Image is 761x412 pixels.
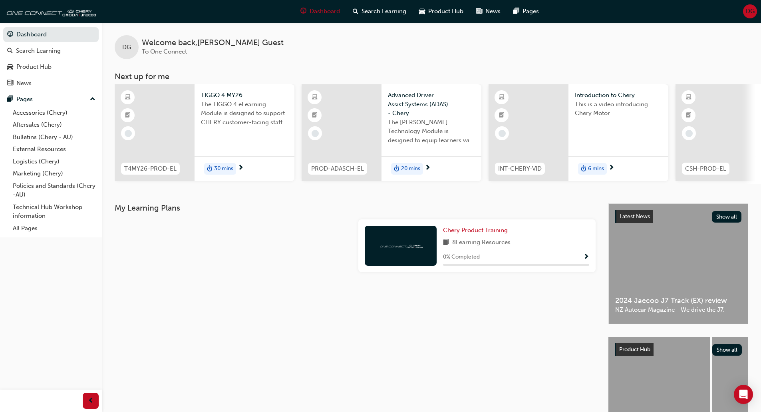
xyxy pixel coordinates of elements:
span: PROD-ADASCH-EL [311,164,364,173]
a: guage-iconDashboard [294,3,346,20]
button: Pages [3,92,99,107]
img: oneconnect [379,242,423,249]
span: Welcome back , [PERSON_NAME] Guest [142,38,284,48]
a: External Resources [10,143,99,155]
span: learningRecordVerb_NONE-icon [499,130,506,137]
span: 0 % Completed [443,253,480,262]
button: Show all [712,211,742,223]
span: The TIGGO 4 eLearning Module is designed to support CHERY customer-facing staff with the product ... [201,100,288,127]
h3: My Learning Plans [115,203,596,213]
a: Technical Hub Workshop information [10,201,99,222]
div: Product Hub [16,62,52,72]
span: guage-icon [7,31,13,38]
span: News [485,7,501,16]
a: Dashboard [3,27,99,42]
span: Product Hub [619,346,650,353]
a: Chery Product Training [443,226,511,235]
span: T4MY26-PROD-EL [124,164,177,173]
span: pages-icon [7,96,13,103]
span: 30 mins [214,164,233,173]
a: Product HubShow all [615,343,742,356]
span: pages-icon [513,6,519,16]
a: Marketing (Chery) [10,167,99,180]
span: booktick-icon [686,110,691,121]
span: duration-icon [581,164,586,174]
button: DG [743,4,757,18]
a: pages-iconPages [507,3,545,20]
a: Accessories (Chery) [10,107,99,119]
span: news-icon [7,80,13,87]
a: INT-CHERY-VIDIntroduction to CheryThis is a video introducing Chery Motorduration-icon6 mins [489,84,668,181]
span: book-icon [443,238,449,248]
span: This is a video introducing Chery Motor [575,100,662,118]
span: 20 mins [401,164,420,173]
a: Latest NewsShow all2024 Jaecoo J7 Track (EX) reviewNZ Autocar Magazine - We drive the J7. [608,203,748,324]
button: DashboardSearch LearningProduct HubNews [3,26,99,92]
span: up-icon [90,94,95,105]
span: TIGGO 4 MY26 [201,91,288,100]
span: Search Learning [362,7,406,16]
span: guage-icon [300,6,306,16]
img: oneconnect [4,3,96,19]
span: learningRecordVerb_NONE-icon [125,130,132,137]
span: car-icon [7,64,13,71]
a: Search Learning [3,44,99,58]
span: Advanced Driver Assist Systems (ADAS) - Chery [388,91,475,118]
span: booktick-icon [125,110,131,121]
span: To One Connect [142,48,187,55]
span: search-icon [353,6,358,16]
span: Pages [523,7,539,16]
span: Introduction to Chery [575,91,662,100]
button: Show Progress [583,252,589,262]
a: PROD-ADASCH-ELAdvanced Driver Assist Systems (ADAS) - CheryThe [PERSON_NAME] Technology Module is... [302,84,481,181]
span: 2024 Jaecoo J7 Track (EX) review [615,296,741,305]
span: learningResourceType_ELEARNING-icon [312,92,318,103]
span: learningRecordVerb_NONE-icon [312,130,319,137]
a: Aftersales (Chery) [10,119,99,131]
button: Show all [712,344,742,356]
a: Policies and Standards (Chery -AU) [10,180,99,201]
span: Product Hub [428,7,463,16]
span: learningResourceType_ELEARNING-icon [686,92,691,103]
div: Pages [16,95,33,104]
span: Show Progress [583,254,589,261]
a: Product Hub [3,60,99,74]
span: INT-CHERY-VID [498,164,542,173]
h3: Next up for me [102,72,761,81]
div: Open Intercom Messenger [734,385,753,404]
span: The [PERSON_NAME] Technology Module is designed to equip learners with essential knowledge about ... [388,118,475,145]
span: prev-icon [88,396,94,406]
a: T4MY26-PROD-ELTIGGO 4 MY26The TIGGO 4 eLearning Module is designed to support CHERY customer-faci... [115,84,294,181]
span: DG [746,7,755,16]
span: Latest News [620,213,650,220]
span: 8 Learning Resources [452,238,511,248]
div: News [16,79,32,88]
span: learningResourceType_ELEARNING-icon [125,92,131,103]
span: Dashboard [310,7,340,16]
span: learningRecordVerb_NONE-icon [685,130,693,137]
a: Latest NewsShow all [615,210,741,223]
span: next-icon [608,165,614,172]
span: booktick-icon [312,110,318,121]
a: All Pages [10,222,99,235]
span: 6 mins [588,164,604,173]
a: News [3,76,99,91]
a: Logistics (Chery) [10,155,99,168]
span: Chery Product Training [443,227,508,234]
span: duration-icon [394,164,399,174]
span: learningResourceType_ELEARNING-icon [499,92,505,103]
div: Search Learning [16,46,61,56]
span: car-icon [419,6,425,16]
a: search-iconSearch Learning [346,3,413,20]
span: news-icon [476,6,482,16]
span: next-icon [238,165,244,172]
span: search-icon [7,48,13,55]
span: duration-icon [207,164,213,174]
span: DG [122,43,131,52]
span: NZ Autocar Magazine - We drive the J7. [615,305,741,314]
span: CSH-PROD-EL [685,164,726,173]
a: news-iconNews [470,3,507,20]
a: Bulletins (Chery - AU) [10,131,99,143]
